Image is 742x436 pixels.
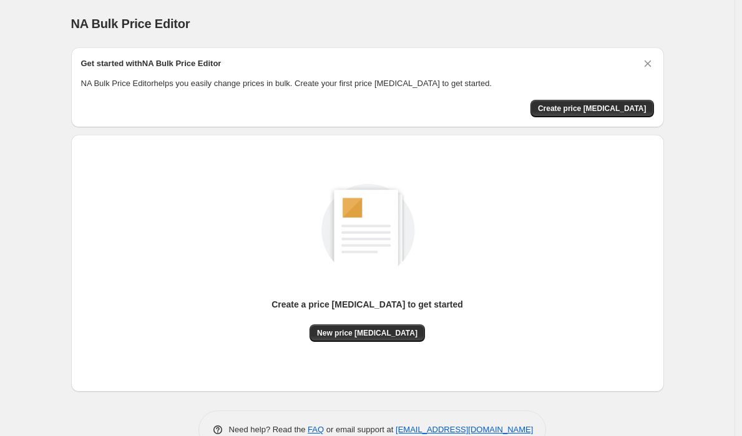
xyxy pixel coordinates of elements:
a: FAQ [308,425,324,434]
button: Dismiss card [642,57,654,70]
span: Need help? Read the [229,425,308,434]
button: New price [MEDICAL_DATA] [310,324,425,342]
p: NA Bulk Price Editor helps you easily change prices in bulk. Create your first price [MEDICAL_DAT... [81,77,654,90]
span: NA Bulk Price Editor [71,17,190,31]
button: Create price change job [530,100,654,117]
span: or email support at [324,425,396,434]
span: New price [MEDICAL_DATA] [317,328,417,338]
span: Create price [MEDICAL_DATA] [538,104,647,114]
p: Create a price [MEDICAL_DATA] to get started [271,298,463,311]
a: [EMAIL_ADDRESS][DOMAIN_NAME] [396,425,533,434]
h2: Get started with NA Bulk Price Editor [81,57,222,70]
